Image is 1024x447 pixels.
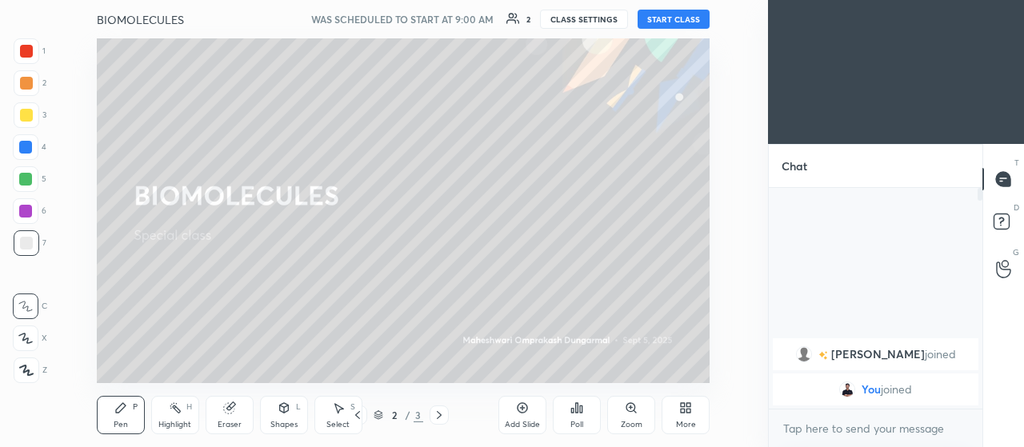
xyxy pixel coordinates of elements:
[311,12,494,26] h5: WAS SCHEDULED TO START AT 9:00 AM
[818,351,828,360] img: no-rating-badge.077c3623.svg
[186,403,192,411] div: H
[796,346,812,362] img: default.png
[570,421,583,429] div: Poll
[769,335,982,409] div: grid
[13,325,47,351] div: X
[296,403,301,411] div: L
[676,421,696,429] div: More
[14,38,46,64] div: 1
[13,293,47,319] div: C
[158,421,191,429] div: Highlight
[540,10,628,29] button: CLASS SETTINGS
[13,134,46,160] div: 4
[133,403,138,411] div: P
[13,166,46,192] div: 5
[13,198,46,224] div: 6
[14,102,46,128] div: 3
[14,70,46,96] div: 2
[386,410,402,420] div: 2
[1013,246,1019,258] p: G
[526,15,530,23] div: 2
[862,383,881,396] span: You
[839,381,855,397] img: c9bf78d67bb745bc84438c2db92f5989.jpg
[114,421,128,429] div: Pen
[414,408,423,422] div: 3
[406,410,410,420] div: /
[881,383,912,396] span: joined
[270,421,298,429] div: Shapes
[831,348,925,361] span: [PERSON_NAME]
[218,421,242,429] div: Eraser
[14,357,47,383] div: Z
[1014,157,1019,169] p: T
[326,421,350,429] div: Select
[769,145,820,187] p: Chat
[505,421,540,429] div: Add Slide
[97,12,184,27] h4: BIOMOLECULES
[1014,202,1019,214] p: D
[14,230,46,256] div: 7
[638,10,710,29] button: START CLASS
[621,421,642,429] div: Zoom
[350,403,355,411] div: S
[925,348,956,361] span: joined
